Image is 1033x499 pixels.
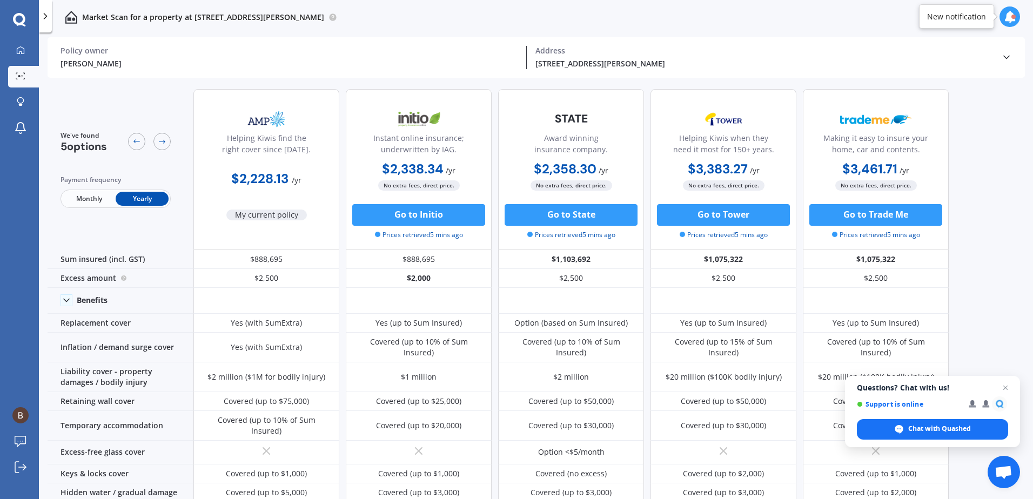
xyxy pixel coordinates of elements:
[224,396,309,407] div: Covered (up to $75,000)
[48,411,193,441] div: Temporary accommodation
[378,487,459,498] div: Covered (up to $3,000)
[231,342,302,353] div: Yes (with SumExtra)
[48,333,193,362] div: Inflation / demand surge cover
[506,336,636,358] div: Covered (up to 10% of Sum Insured)
[683,180,764,191] span: No extra fees, direct price.
[203,132,330,159] div: Helping Kiwis find the right cover since [DATE].
[48,441,193,464] div: Excess-free glass cover
[535,468,607,479] div: Covered (no excess)
[65,11,78,24] img: home-and-contents.b802091223b8502ef2dd.svg
[809,204,942,226] button: Go to Trade Me
[355,132,482,159] div: Instant online insurance; underwritten by IAG.
[531,180,612,191] span: No extra fees, direct price.
[346,250,492,269] div: $888,695
[226,468,307,479] div: Covered (up to $1,000)
[231,170,289,187] b: $2,228.13
[812,132,940,159] div: Making it easy to insure your home, car and contents.
[680,318,767,328] div: Yes (up to Sum Insured)
[61,46,518,56] div: Policy owner
[505,204,638,226] button: Go to State
[531,487,612,498] div: Covered (up to $3,000)
[292,175,301,185] span: / yr
[193,250,339,269] div: $888,695
[352,204,485,226] button: Go to Initio
[650,269,796,288] div: $2,500
[988,456,1020,488] div: Open chat
[900,165,909,176] span: / yr
[833,318,919,328] div: Yes (up to Sum Insured)
[231,106,302,133] img: AMP.webp
[446,165,455,176] span: / yr
[376,420,461,431] div: Covered (up to $20,000)
[231,318,302,328] div: Yes (with SumExtra)
[927,11,986,22] div: New notification
[688,106,759,133] img: Tower.webp
[535,58,992,69] div: [STREET_ADDRESS][PERSON_NAME]
[681,396,766,407] div: Covered (up to $50,000)
[378,468,459,479] div: Covered (up to $1,000)
[833,420,918,431] div: Covered (up to $25,000)
[835,487,916,498] div: Covered (up to $2,000)
[383,106,454,133] img: Initio.webp
[61,58,518,69] div: [PERSON_NAME]
[528,420,614,431] div: Covered (up to $30,000)
[857,419,1008,440] div: Chat with Quashed
[375,318,462,328] div: Yes (up to Sum Insured)
[553,372,589,382] div: $2 million
[207,372,325,382] div: $2 million ($1M for bodily injury)
[803,269,949,288] div: $2,500
[382,160,444,177] b: $2,338.34
[842,160,897,177] b: $3,461.71
[666,372,782,382] div: $20 million ($100K bodily injury)
[48,362,193,392] div: Liability cover - property damages / bodily injury
[498,250,644,269] div: $1,103,692
[346,269,492,288] div: $2,000
[835,180,917,191] span: No extra fees, direct price.
[650,250,796,269] div: $1,075,322
[811,336,941,358] div: Covered (up to 10% of Sum Insured)
[48,250,193,269] div: Sum insured (incl. GST)
[193,269,339,288] div: $2,500
[680,230,768,240] span: Prices retrieved 5 mins ago
[226,487,307,498] div: Covered (up to $5,000)
[507,132,635,159] div: Award winning insurance company.
[683,468,764,479] div: Covered (up to $2,000)
[840,106,911,133] img: Trademe.webp
[116,192,169,206] span: Yearly
[376,396,461,407] div: Covered (up to $25,000)
[688,160,748,177] b: $3,383.27
[538,447,605,457] div: Option <$5/month
[61,139,107,153] span: 5 options
[818,372,934,382] div: $20 million ($100K bodily injury)
[683,487,764,498] div: Covered (up to $3,000)
[999,381,1012,394] span: Close chat
[803,250,949,269] div: $1,075,322
[82,12,324,23] p: Market Scan for a property at [STREET_ADDRESS][PERSON_NAME]
[61,174,171,185] div: Payment frequency
[681,420,766,431] div: Covered (up to $30,000)
[48,314,193,333] div: Replacement cover
[832,230,920,240] span: Prices retrieved 5 mins ago
[857,400,961,408] span: Support is online
[534,160,596,177] b: $2,358.30
[833,396,918,407] div: Covered (up to $25,000)
[48,392,193,411] div: Retaining wall cover
[599,165,608,176] span: / yr
[48,464,193,483] div: Keys & locks cover
[401,372,437,382] div: $1 million
[378,180,460,191] span: No extra fees, direct price.
[528,396,614,407] div: Covered (up to $50,000)
[535,46,992,56] div: Address
[12,407,29,423] img: ACg8ocJbXl_xk4kdqAsavi3X-_KaG72tu2Z63FkyNVdn_2s54-6EVQ=s96-c
[48,269,193,288] div: Excess amount
[657,204,790,226] button: Go to Tower
[908,424,971,434] span: Chat with Quashed
[835,468,916,479] div: Covered (up to $1,000)
[202,415,331,436] div: Covered (up to 10% of Sum Insured)
[375,230,463,240] span: Prices retrieved 5 mins ago
[61,131,107,140] span: We've found
[535,106,607,131] img: State-text-1.webp
[514,318,628,328] div: Option (based on Sum Insured)
[750,165,760,176] span: / yr
[498,269,644,288] div: $2,500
